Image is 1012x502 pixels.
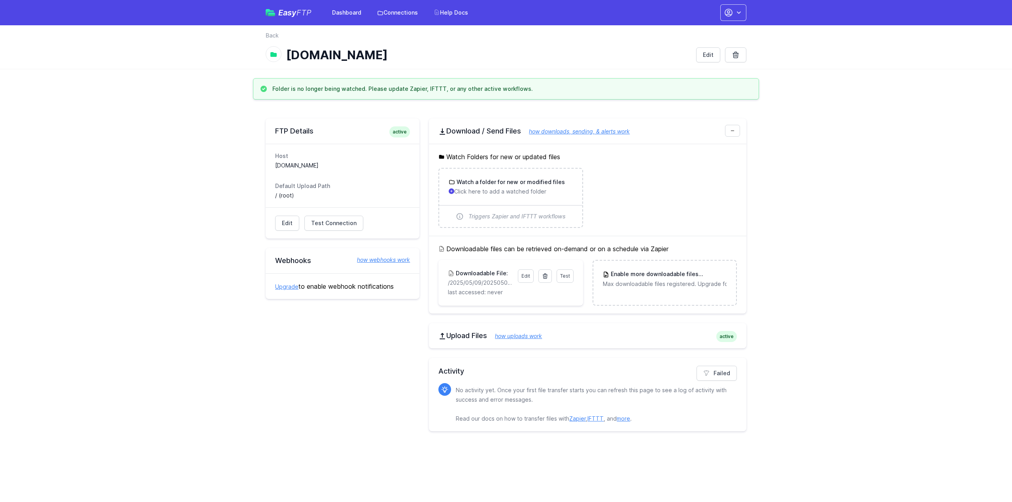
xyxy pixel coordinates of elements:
[275,152,410,160] dt: Host
[557,269,574,283] a: Test
[296,8,312,17] span: FTP
[468,212,566,220] span: Triggers Zapier and IFTTT workflows
[429,6,473,20] a: Help Docs
[372,6,423,20] a: Connections
[275,283,298,290] a: Upgrade
[286,48,690,62] h1: [DOMAIN_NAME]
[304,216,363,231] a: Test Connection
[278,9,312,17] span: Easy
[438,244,737,254] h5: Downloadable files can be retrieved on-demand or on a schedule via Zapier
[389,126,410,137] span: active
[266,9,312,17] a: EasyFTP
[456,385,731,423] p: No activity yet. Once your first file transfer starts you can refresh this page to see a log of a...
[587,415,604,422] a: IFTTT
[569,415,586,422] a: Zapier
[697,366,737,381] a: Failed
[521,128,630,135] a: how downloads, sending, & alerts work
[603,280,727,288] p: Max downloadable files registered. Upgrade for more.
[275,256,410,265] h2: Webhooks
[266,32,746,44] nav: Breadcrumb
[272,85,533,93] h3: Folder is no longer being watched. Please update Zapier, IFTTT, or any other active workflows.
[438,331,737,340] h2: Upload Files
[699,271,727,278] span: Upgrade
[266,9,275,16] img: easyftp_logo.png
[716,331,737,342] span: active
[455,178,565,186] h3: Watch a folder for new or modified files
[266,32,279,39] a: Back
[448,288,573,296] p: last accessed: never
[275,192,410,199] dd: / (root)
[349,256,410,264] a: how webhooks work
[438,152,737,162] h5: Watch Folders for new or updated files
[617,415,630,422] a: more
[438,366,737,377] h2: Activity
[266,273,419,299] div: to enable webhook notifications
[560,273,570,279] span: Test
[438,126,737,136] h2: Download / Send Files
[275,162,410,169] dd: [DOMAIN_NAME]
[448,279,513,287] p: /2025/05/09/20250509171559_inbound_0422652309_0756011820.mp3
[609,270,727,278] h3: Enable more downloadable files
[518,269,534,283] a: Edit
[449,188,572,196] p: Click here to add a watched folder
[327,6,366,20] a: Dashboard
[439,169,582,227] a: Watch a folder for new or modified files Click here to add a watched folder Triggers Zapier and I...
[487,333,542,339] a: how uploads work
[275,126,410,136] h2: FTP Details
[275,216,299,231] a: Edit
[593,261,736,297] a: Enable more downloadable filesUpgrade Max downloadable files registered. Upgrade for more.
[696,47,720,62] a: Edit
[454,269,508,277] h3: Downloadable File:
[275,182,410,190] dt: Default Upload Path
[311,219,357,227] span: Test Connection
